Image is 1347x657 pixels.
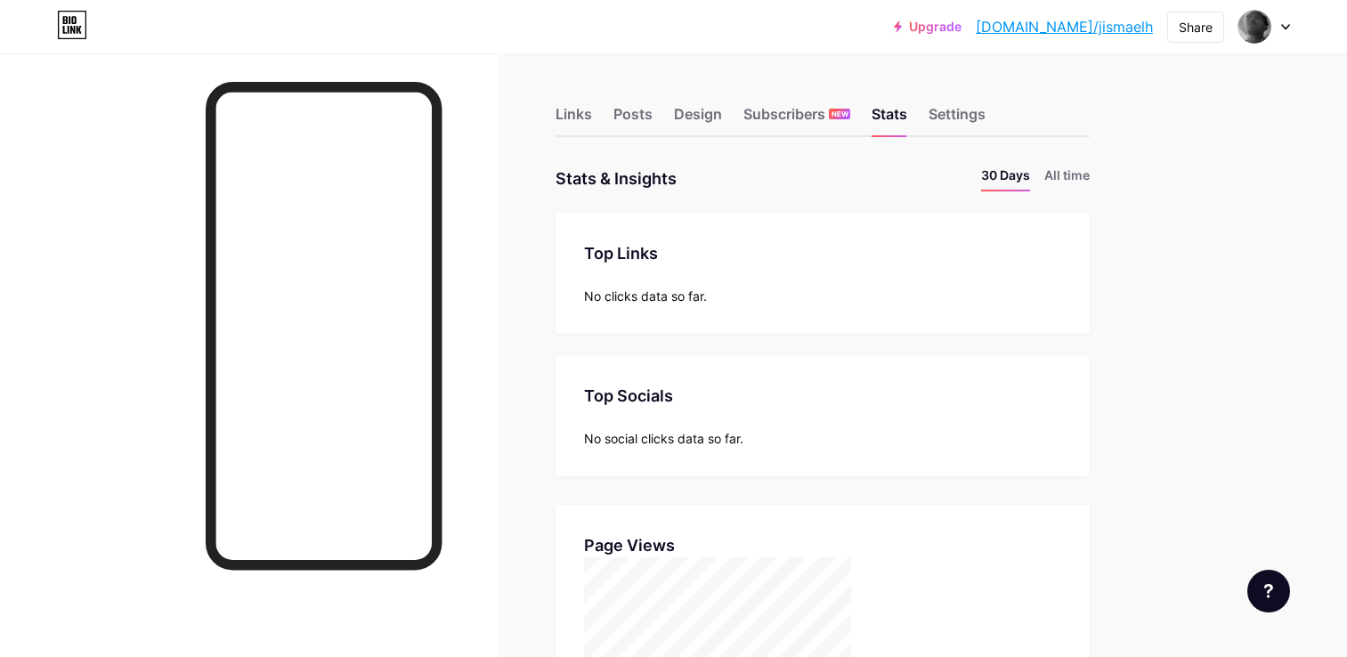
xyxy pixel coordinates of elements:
li: 30 Days [981,166,1030,191]
span: NEW [832,109,848,119]
div: No social clicks data so far. [584,429,1061,448]
div: Share [1179,18,1213,36]
a: Upgrade [894,20,962,34]
img: Ismael Hernández José Alberto [1237,10,1271,44]
div: Stats & Insights [556,166,677,191]
div: No clicks data so far. [584,287,1061,305]
div: Design [674,103,722,135]
li: All time [1044,166,1090,191]
div: Links [556,103,592,135]
div: Top Links [584,241,1061,265]
div: Settings [929,103,986,135]
a: [DOMAIN_NAME]/jismaelh [976,16,1153,37]
div: Top Socials [584,384,1061,408]
div: Subscribers [743,103,850,135]
div: Stats [872,103,907,135]
div: Page Views [584,533,1061,557]
div: Posts [613,103,653,135]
